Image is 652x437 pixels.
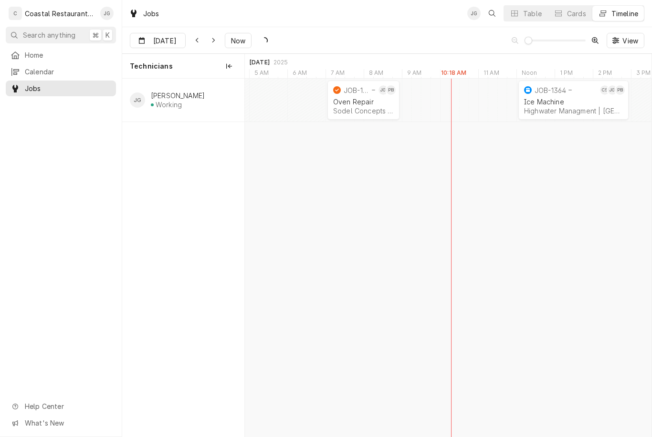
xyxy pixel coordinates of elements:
div: PB [615,85,625,95]
div: Phill Blush's Avatar [615,85,625,95]
label: 10:18 AM [441,69,466,77]
div: left [122,79,244,437]
div: JG [100,7,114,20]
div: Sodel Concepts | Lewes, 19958 [333,107,394,115]
div: C [9,7,22,20]
div: 2025 [273,59,288,66]
span: Technicians [130,61,173,71]
div: James Gatton's Avatar [467,7,481,20]
span: Calendar [25,67,111,77]
div: CS [600,85,610,95]
div: 6 AM [287,69,312,80]
span: Search anything [23,30,75,40]
div: JOB-1564 [344,86,370,94]
a: Calendar [6,64,116,80]
div: James Gatton's Avatar [130,92,145,108]
div: Timeline [611,9,638,19]
span: ⌘ [92,30,99,40]
div: 8 AM [364,69,389,80]
span: Jobs [25,83,111,93]
button: Now [225,33,252,48]
div: 5 AM [249,69,274,80]
div: Table [523,9,542,19]
span: Help Center [25,401,110,411]
div: James Gatton's Avatar [379,85,388,95]
div: normal [245,79,652,437]
div: JOB-1364 [535,86,566,94]
div: 1 PM [555,69,578,80]
button: View [607,33,644,48]
div: JG [467,7,481,20]
div: Oven Repair [333,98,394,106]
span: K [105,30,110,40]
div: Phill Blush's Avatar [386,85,396,95]
a: Go to What's New [6,415,116,431]
div: Noon [516,69,542,80]
button: Open search [484,6,500,21]
span: Now [229,36,247,46]
div: Highwater Managment | [GEOGRAPHIC_DATA], 21842 [524,107,623,115]
a: Home [6,47,116,63]
div: Coastal Restaurant Repair [25,9,95,19]
div: 11 AM [478,69,504,80]
div: Chris Sockriter's Avatar [600,85,610,95]
span: View [620,36,640,46]
button: Search anything⌘K [6,27,116,43]
div: 7 AM [326,69,350,80]
div: Cards [567,9,586,19]
div: [DATE] [250,59,270,66]
div: James Gatton's Avatar [608,85,617,95]
div: JG [379,85,388,95]
span: Home [25,50,111,60]
div: Ice Machine [524,98,623,106]
div: Working [156,101,182,109]
div: Technicians column. SPACE for context menu [122,54,244,79]
div: 2 PM [593,69,617,80]
div: JG [608,85,617,95]
a: Go to Help Center [6,398,116,414]
button: [DATE] [130,33,186,48]
div: 9 AM [402,69,427,80]
div: [PERSON_NAME] [151,91,205,100]
span: What's New [25,418,110,428]
div: JG [130,92,145,108]
div: PB [386,85,396,95]
a: Jobs [6,81,116,96]
div: James Gatton's Avatar [100,7,114,20]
